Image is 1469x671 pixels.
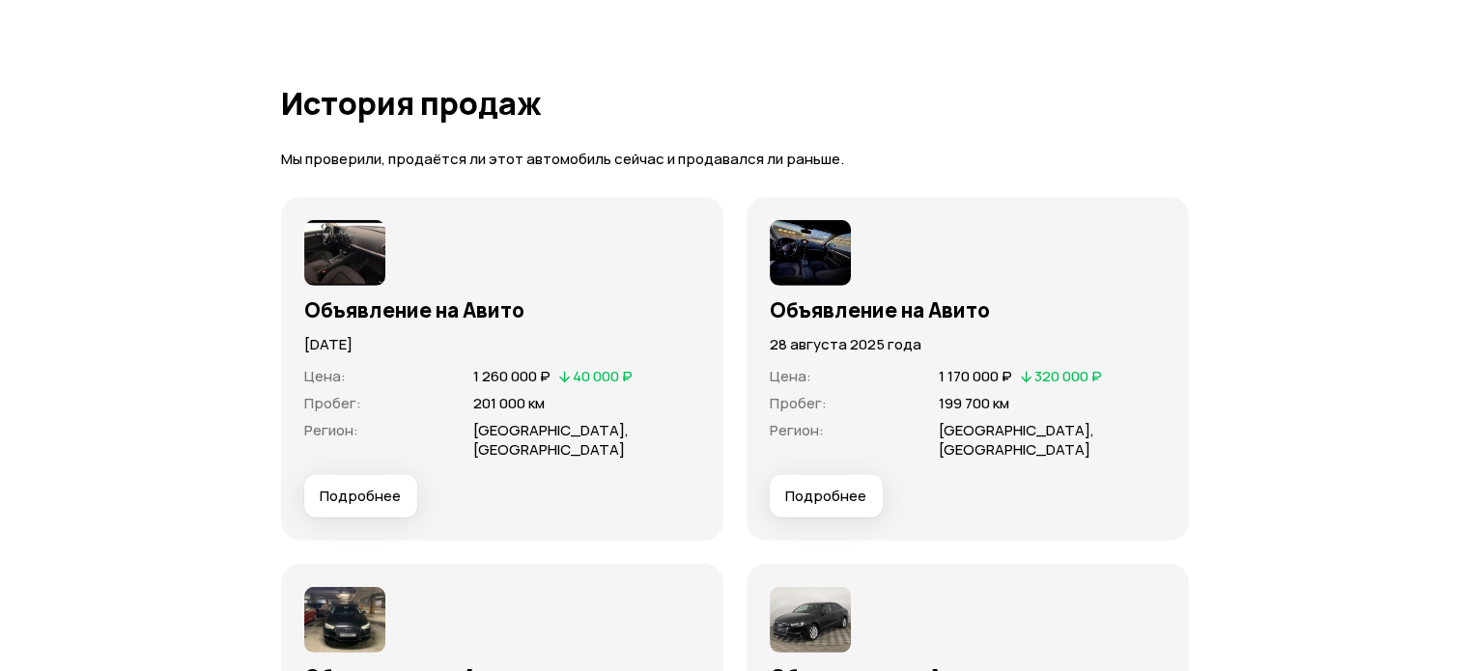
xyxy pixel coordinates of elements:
button: Подробнее [770,475,883,517]
h3: Объявление на Авито [770,297,1166,322]
span: [GEOGRAPHIC_DATA], [GEOGRAPHIC_DATA] [939,420,1094,460]
span: 1 170 000 ₽ [939,366,1012,386]
span: 320 000 ₽ [1034,366,1102,386]
span: 201 000 км [473,393,545,413]
span: Цена : [304,366,346,386]
p: 28 августа 2025 года [770,334,1166,355]
h3: Объявление на Авито [304,297,700,322]
span: Регион : [770,420,824,440]
span: Регион : [304,420,358,440]
p: Мы проверили, продаётся ли этот автомобиль сейчас и продавался ли раньше. [281,150,1189,170]
span: Подробнее [785,487,866,506]
span: 40 000 ₽ [573,366,633,386]
span: [GEOGRAPHIC_DATA], [GEOGRAPHIC_DATA] [473,420,629,460]
span: Пробег : [304,393,361,413]
span: Пробег : [770,393,827,413]
span: 199 700 км [939,393,1009,413]
h1: История продаж [281,86,1189,121]
span: 1 260 000 ₽ [473,366,551,386]
p: [DATE] [304,334,700,355]
button: Подробнее [304,475,417,517]
span: Подробнее [320,487,401,506]
span: Цена : [770,366,811,386]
